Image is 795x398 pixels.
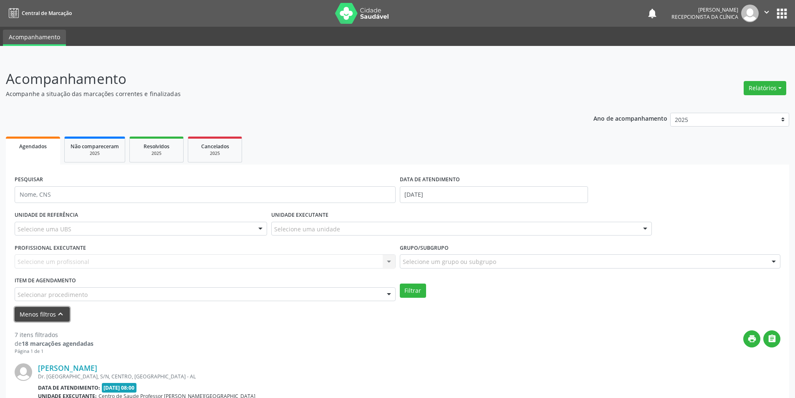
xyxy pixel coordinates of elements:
i: keyboard_arrow_up [56,309,65,319]
a: [PERSON_NAME] [38,363,97,373]
div: [PERSON_NAME] [671,6,738,13]
button:  [759,5,775,22]
span: Selecionar procedimento [18,290,88,299]
i:  [767,334,777,343]
label: DATA DE ATENDIMENTO [400,173,460,186]
a: Central de Marcação [6,6,72,20]
input: Selecione um intervalo [400,186,588,203]
button: notifications [646,8,658,19]
strong: 18 marcações agendadas [22,340,93,347]
label: UNIDADE EXECUTANTE [271,209,328,222]
span: Selecione uma UBS [18,225,71,233]
p: Acompanhamento [6,68,554,89]
div: 7 itens filtrados [15,330,93,339]
span: Central de Marcação [22,10,72,17]
i: print [747,334,757,343]
i:  [762,8,771,17]
div: 2025 [136,150,177,157]
span: Selecione um grupo ou subgrupo [403,257,496,266]
label: PROFISSIONAL EXECUTANTE [15,241,86,254]
div: de [15,339,93,348]
label: Grupo/Subgrupo [400,241,449,254]
div: Dr. [GEOGRAPHIC_DATA], S/N, CENTRO, [GEOGRAPHIC_DATA] - AL [38,373,655,380]
span: Selecione uma unidade [274,225,340,233]
button: Filtrar [400,284,426,298]
a: Acompanhamento [3,30,66,46]
input: Nome, CNS [15,186,396,203]
button: apps [775,6,789,21]
div: Página 1 de 1 [15,348,93,355]
div: 2025 [194,150,236,157]
p: Ano de acompanhamento [593,113,667,123]
p: Acompanhe a situação das marcações correntes e finalizadas [6,89,554,98]
img: img [741,5,759,22]
span: Agendados [19,143,47,150]
button: Relatórios [744,81,786,95]
label: Item de agendamento [15,274,76,287]
b: Data de atendimento: [38,384,100,391]
button: print [743,330,760,347]
span: Cancelados [201,143,229,150]
button: Menos filtroskeyboard_arrow_up [15,307,70,322]
span: Não compareceram [71,143,119,150]
div: 2025 [71,150,119,157]
span: Resolvidos [144,143,169,150]
label: PESQUISAR [15,173,43,186]
button:  [763,330,780,347]
span: [DATE] 08:00 [102,383,137,393]
label: UNIDADE DE REFERÊNCIA [15,209,78,222]
span: Recepcionista da clínica [671,13,738,20]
